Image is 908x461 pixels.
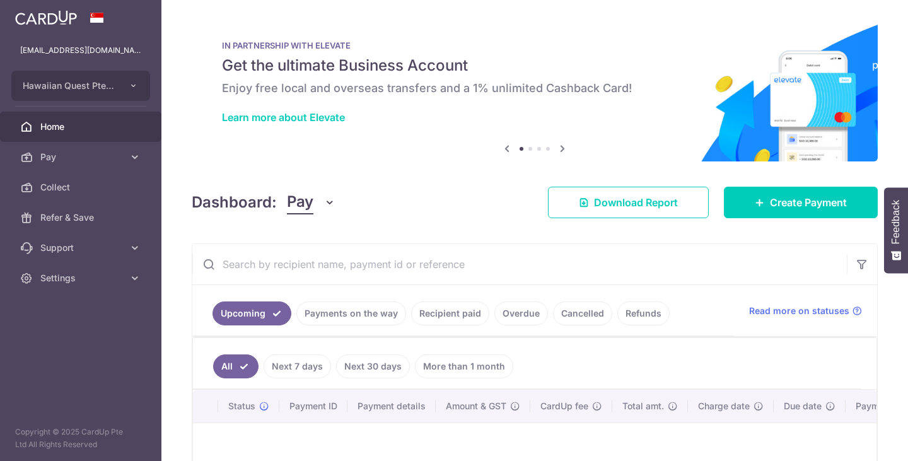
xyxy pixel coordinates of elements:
iframe: Opens a widget where you can find more information [827,423,895,455]
h5: Get the ultimate Business Account [222,55,847,76]
span: Collect [40,181,124,194]
a: Download Report [548,187,709,218]
span: Read more on statuses [749,305,849,317]
span: Total amt. [622,400,664,412]
th: Payment ID [279,390,347,423]
a: Read more on statuses [749,305,862,317]
a: Refunds [617,301,670,325]
img: Renovation banner [192,20,878,161]
span: Support [40,242,124,254]
button: Pay [287,190,335,214]
input: Search by recipient name, payment id or reference [192,244,847,284]
a: Recipient paid [411,301,489,325]
span: Amount & GST [446,400,506,412]
span: Refer & Save [40,211,124,224]
span: Pay [40,151,124,163]
span: Status [228,400,255,412]
a: Cancelled [553,301,612,325]
p: [EMAIL_ADDRESS][DOMAIN_NAME] [20,44,141,57]
a: Upcoming [212,301,291,325]
a: Learn more about Elevate [222,111,345,124]
a: Payments on the way [296,301,406,325]
img: CardUp [15,10,77,25]
span: Due date [784,400,822,412]
button: Hawaiian Quest Pte Ltd [11,71,150,101]
button: Feedback - Show survey [884,187,908,273]
span: CardUp fee [540,400,588,412]
p: IN PARTNERSHIP WITH ELEVATE [222,40,847,50]
h6: Enjoy free local and overseas transfers and a 1% unlimited Cashback Card! [222,81,847,96]
span: Create Payment [770,195,847,210]
span: Charge date [698,400,750,412]
a: Create Payment [724,187,878,218]
a: Overdue [494,301,548,325]
a: Next 7 days [264,354,331,378]
span: Home [40,120,124,133]
span: Settings [40,272,124,284]
span: Hawaiian Quest Pte Ltd [23,79,116,92]
span: Download Report [594,195,678,210]
a: More than 1 month [415,354,513,378]
h4: Dashboard: [192,191,277,214]
a: Next 30 days [336,354,410,378]
a: All [213,354,259,378]
th: Payment details [347,390,436,423]
span: Feedback [890,200,902,244]
span: Pay [287,190,313,214]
